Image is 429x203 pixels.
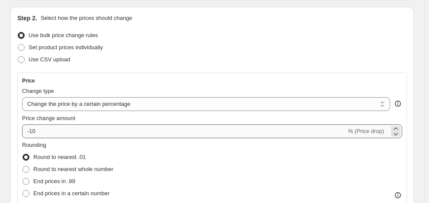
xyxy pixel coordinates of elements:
input: -15 [22,124,346,138]
span: End prices in .99 [33,178,75,184]
h3: Price [22,77,35,84]
span: End prices in a certain number [33,190,109,197]
span: Round to nearest whole number [33,166,113,172]
span: Set product prices individually [29,44,103,51]
span: Use bulk price change rules [29,32,98,38]
span: Rounding [22,142,46,148]
div: help [394,99,402,108]
p: Select how the prices should change [41,14,132,22]
span: Change type [22,88,54,94]
span: % (Price drop) [348,128,384,134]
span: Round to nearest .01 [33,154,86,160]
span: Price change amount [22,115,75,121]
span: Use CSV upload [29,56,70,63]
h2: Step 2. [17,14,37,22]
